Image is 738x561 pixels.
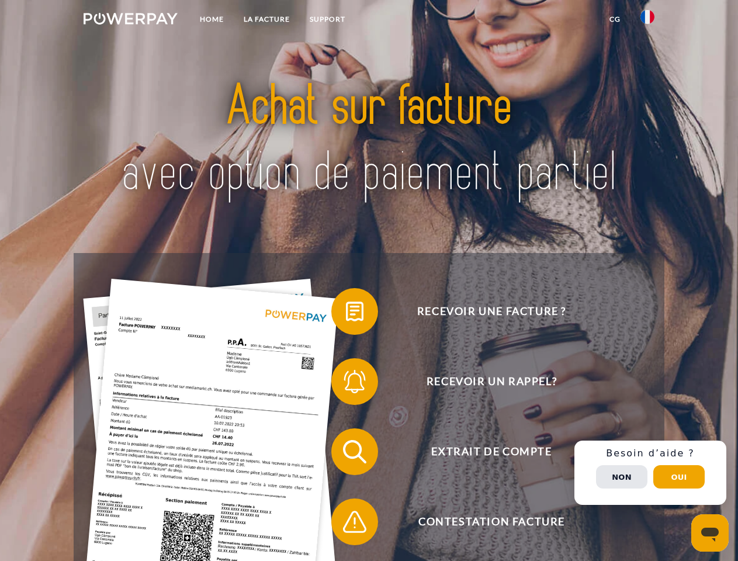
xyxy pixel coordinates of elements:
span: Recevoir un rappel? [348,358,635,405]
span: Recevoir une facture ? [348,288,635,335]
img: qb_bell.svg [340,367,369,396]
img: qb_search.svg [340,437,369,466]
img: qb_warning.svg [340,507,369,536]
button: Contestation Facture [331,498,635,545]
a: Support [300,9,355,30]
button: Extrait de compte [331,428,635,475]
div: Schnellhilfe [574,441,726,505]
iframe: Bouton de lancement de la fenêtre de messagerie [691,514,729,552]
img: logo-powerpay-white.svg [84,13,178,25]
a: LA FACTURE [234,9,300,30]
button: Oui [653,465,705,489]
span: Extrait de compte [348,428,635,475]
button: Non [596,465,647,489]
img: qb_bill.svg [340,297,369,326]
img: fr [640,10,654,24]
button: Recevoir un rappel? [331,358,635,405]
a: CG [600,9,630,30]
button: Recevoir une facture ? [331,288,635,335]
h3: Besoin d’aide ? [581,448,719,459]
a: Home [190,9,234,30]
span: Contestation Facture [348,498,635,545]
img: title-powerpay_fr.svg [112,56,626,224]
